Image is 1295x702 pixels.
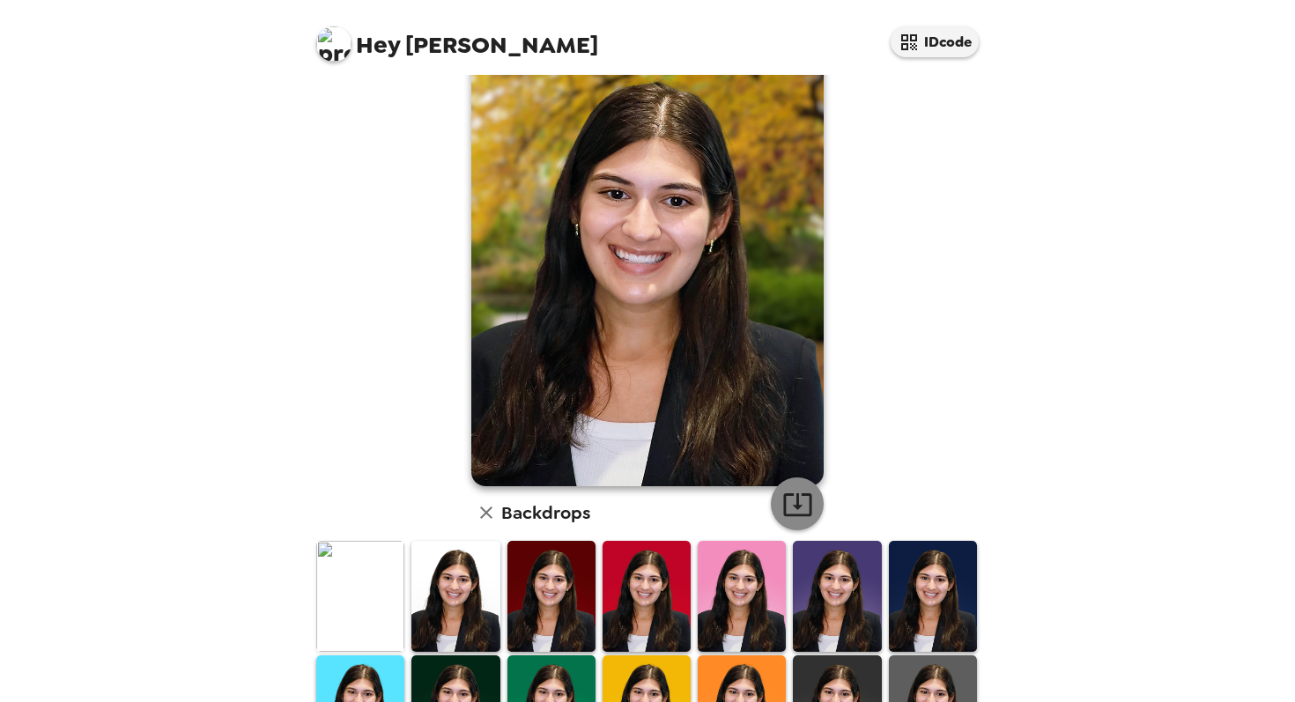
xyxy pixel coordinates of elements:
img: profile pic [316,26,351,62]
img: Original [316,541,404,651]
span: Hey [356,29,400,61]
img: user [471,46,824,486]
span: [PERSON_NAME] [316,18,598,57]
button: IDcode [891,26,979,57]
h6: Backdrops [501,499,590,527]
